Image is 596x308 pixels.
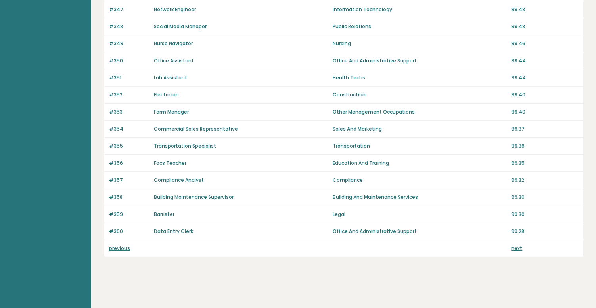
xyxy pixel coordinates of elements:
a: Office Assistant [154,57,194,64]
p: Health Techs [333,74,507,81]
a: Facs Teacher [154,160,186,166]
a: Social Media Manager [154,23,207,30]
p: 99.36 [511,142,578,150]
p: 99.32 [511,177,578,184]
p: Education And Training [333,160,507,167]
p: #350 [109,57,149,64]
p: #359 [109,211,149,218]
p: #352 [109,91,149,98]
p: 99.46 [511,40,578,47]
p: #355 [109,142,149,150]
p: #356 [109,160,149,167]
p: Public Relations [333,23,507,30]
p: 99.48 [511,23,578,30]
p: 99.35 [511,160,578,167]
a: previous [109,245,130,252]
p: Office And Administrative Support [333,57,507,64]
p: 99.28 [511,228,578,235]
p: #351 [109,74,149,81]
p: 99.30 [511,194,578,201]
p: Building And Maintenance Services [333,194,507,201]
p: #357 [109,177,149,184]
a: next [511,245,522,252]
a: Lab Assistant [154,74,187,81]
p: Transportation [333,142,507,150]
p: Legal [333,211,507,218]
p: Sales And Marketing [333,125,507,133]
a: Electrician [154,91,179,98]
a: Nurse Navigator [154,40,193,47]
p: Compliance [333,177,507,184]
p: Other Management Occupations [333,108,507,115]
p: #353 [109,108,149,115]
p: #358 [109,194,149,201]
p: 99.30 [511,211,578,218]
a: Barrister [154,211,174,218]
p: Information Technology [333,6,507,13]
p: 99.40 [511,108,578,115]
a: Transportation Specialist [154,142,216,149]
a: Farm Manager [154,108,189,115]
p: Nursing [333,40,507,47]
p: #354 [109,125,149,133]
p: #349 [109,40,149,47]
p: #348 [109,23,149,30]
a: Building Maintenance Supervisor [154,194,234,200]
a: Commercial Sales Representative [154,125,238,132]
p: 99.44 [511,74,578,81]
p: Office And Administrative Support [333,228,507,235]
p: #347 [109,6,149,13]
p: 99.37 [511,125,578,133]
p: 99.48 [511,6,578,13]
p: #360 [109,228,149,235]
a: Data Entry Clerk [154,228,193,235]
p: 99.40 [511,91,578,98]
p: Construction [333,91,507,98]
a: Network Engineer [154,6,196,13]
p: 99.44 [511,57,578,64]
a: Compliance Analyst [154,177,204,183]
